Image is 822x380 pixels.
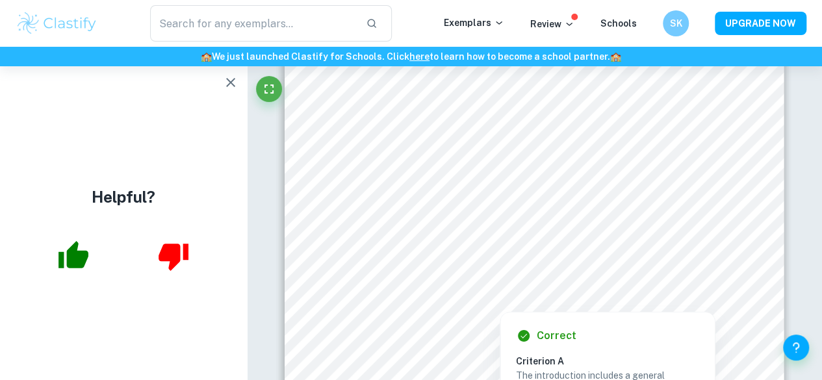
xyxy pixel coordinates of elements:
[530,17,574,31] p: Review
[201,51,212,62] span: 🏫
[516,354,710,368] h6: Criterion A
[409,51,430,62] a: here
[600,18,637,29] a: Schools
[537,328,576,344] h6: Correct
[3,49,819,64] h6: We just launched Clastify for Schools. Click to learn how to become a school partner.
[92,185,155,209] h4: Helpful?
[715,12,806,35] button: UPGRADE NOW
[444,16,504,30] p: Exemplars
[669,16,684,31] h6: SK
[150,5,355,42] input: Search for any exemplars...
[610,51,621,62] span: 🏫
[256,76,282,102] button: Fullscreen
[783,335,809,361] button: Help and Feedback
[663,10,689,36] button: SK
[16,10,98,36] img: Clastify logo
